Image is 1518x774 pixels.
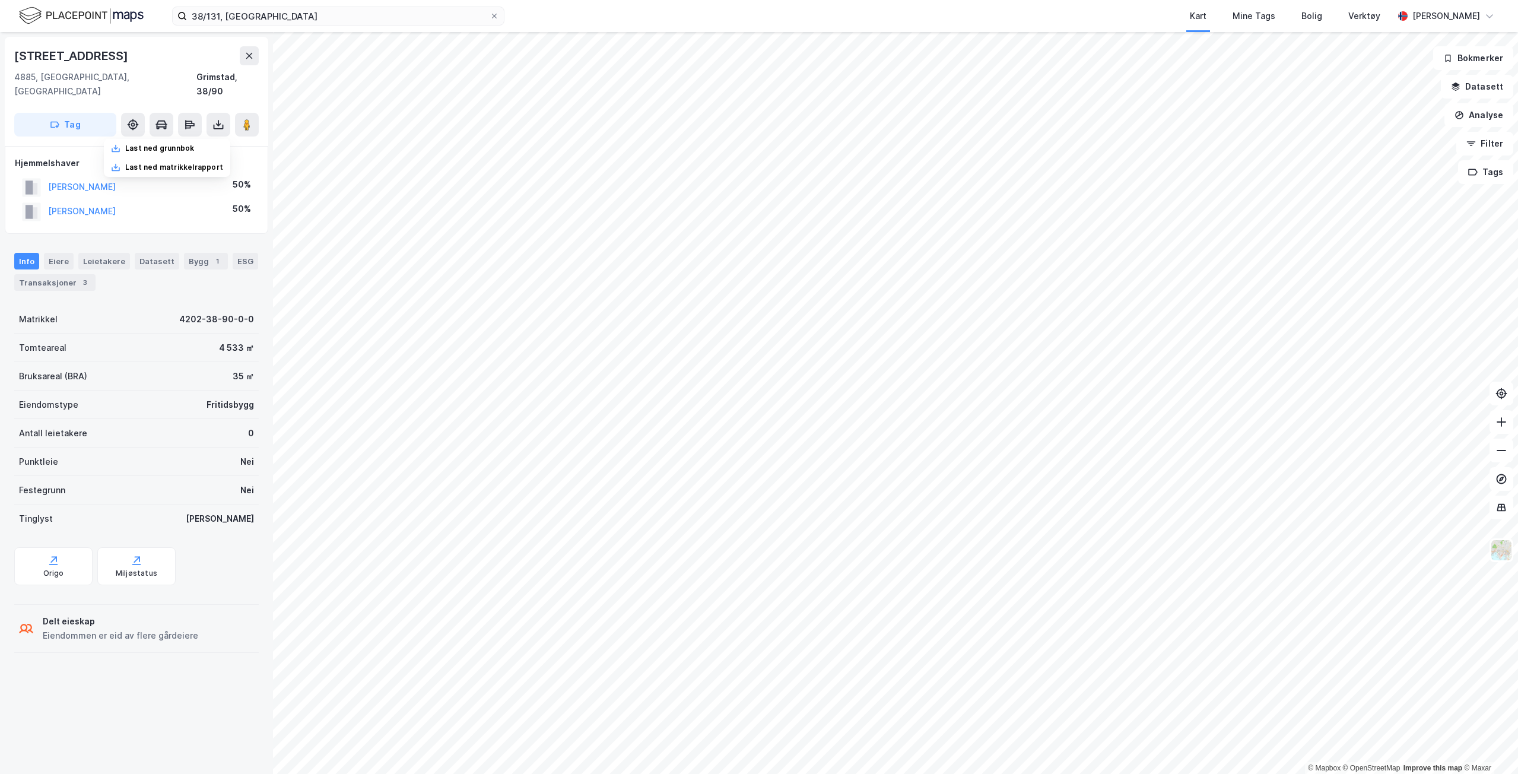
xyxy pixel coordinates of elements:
[240,455,254,469] div: Nei
[196,70,259,99] div: Grimstad, 38/90
[78,253,130,269] div: Leietakere
[14,46,131,65] div: [STREET_ADDRESS]
[1444,103,1513,127] button: Analyse
[1459,717,1518,774] div: Kontrollprogram for chat
[125,163,223,172] div: Last ned matrikkelrapport
[1490,539,1513,562] img: Z
[1190,9,1206,23] div: Kart
[1458,160,1513,184] button: Tags
[14,253,39,269] div: Info
[187,7,490,25] input: Søk på adresse, matrikkel, gårdeiere, leietakere eller personer
[179,312,254,326] div: 4202-38-90-0-0
[233,253,258,269] div: ESG
[19,312,58,326] div: Matrikkel
[1233,9,1275,23] div: Mine Tags
[44,253,74,269] div: Eiere
[14,274,96,291] div: Transaksjoner
[184,253,228,269] div: Bygg
[43,569,64,578] div: Origo
[248,426,254,440] div: 0
[1456,132,1513,156] button: Filter
[1343,764,1401,772] a: OpenStreetMap
[116,569,157,578] div: Miljøstatus
[125,144,194,153] div: Last ned grunnbok
[233,369,254,383] div: 35 ㎡
[19,5,144,26] img: logo.f888ab2527a4732fd821a326f86c7f29.svg
[1441,75,1513,99] button: Datasett
[233,177,251,192] div: 50%
[1403,764,1462,772] a: Improve this map
[43,629,198,643] div: Eiendommen er eid av flere gårdeiere
[1348,9,1380,23] div: Verktøy
[207,398,254,412] div: Fritidsbygg
[19,455,58,469] div: Punktleie
[79,277,91,288] div: 3
[1301,9,1322,23] div: Bolig
[186,512,254,526] div: [PERSON_NAME]
[135,253,179,269] div: Datasett
[19,369,87,383] div: Bruksareal (BRA)
[240,483,254,497] div: Nei
[1433,46,1513,70] button: Bokmerker
[1412,9,1480,23] div: [PERSON_NAME]
[233,202,251,216] div: 50%
[43,614,198,629] div: Delt eieskap
[19,398,78,412] div: Eiendomstype
[14,113,116,137] button: Tag
[219,341,254,355] div: 4 533 ㎡
[19,341,66,355] div: Tomteareal
[1459,717,1518,774] iframe: Chat Widget
[14,70,196,99] div: 4885, [GEOGRAPHIC_DATA], [GEOGRAPHIC_DATA]
[1308,764,1341,772] a: Mapbox
[19,426,87,440] div: Antall leietakere
[15,156,258,170] div: Hjemmelshaver
[211,255,223,267] div: 1
[19,483,65,497] div: Festegrunn
[19,512,53,526] div: Tinglyst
